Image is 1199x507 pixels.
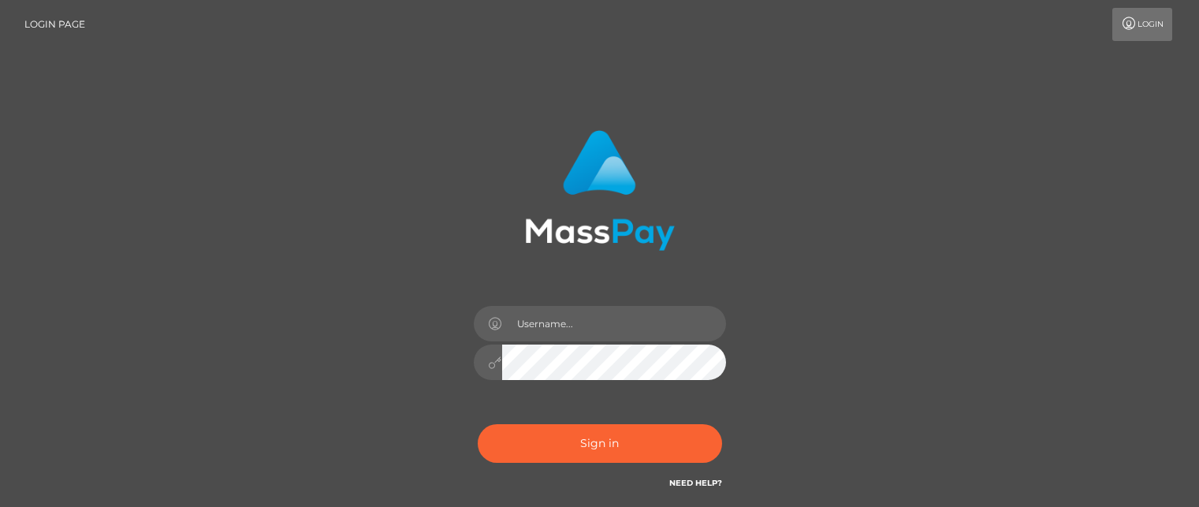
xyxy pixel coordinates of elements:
[669,478,722,488] a: Need Help?
[525,130,675,251] img: MassPay Login
[478,424,722,463] button: Sign in
[24,8,85,41] a: Login Page
[502,306,726,341] input: Username...
[1112,8,1172,41] a: Login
